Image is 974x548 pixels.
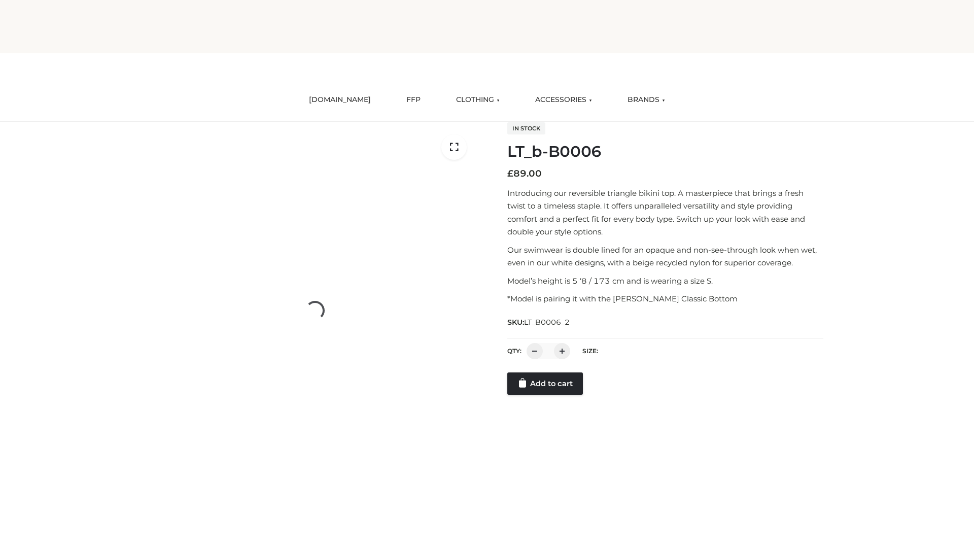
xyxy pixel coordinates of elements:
span: £ [507,168,513,179]
a: Add to cart [507,372,583,395]
a: FFP [399,89,428,111]
a: [DOMAIN_NAME] [301,89,378,111]
a: CLOTHING [448,89,507,111]
p: Introducing our reversible triangle bikini top. A masterpiece that brings a fresh twist to a time... [507,187,823,238]
a: ACCESSORIES [528,89,600,111]
h1: LT_b-B0006 [507,143,823,161]
p: Model’s height is 5 ‘8 / 173 cm and is wearing a size S. [507,275,823,288]
a: BRANDS [620,89,673,111]
label: QTY: [507,347,521,355]
label: Size: [582,347,598,355]
span: In stock [507,122,545,134]
bdi: 89.00 [507,168,542,179]
p: *Model is pairing it with the [PERSON_NAME] Classic Bottom [507,292,823,305]
p: Our swimwear is double lined for an opaque and non-see-through look when wet, even in our white d... [507,244,823,269]
span: LT_B0006_2 [524,318,570,327]
span: SKU: [507,316,571,328]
